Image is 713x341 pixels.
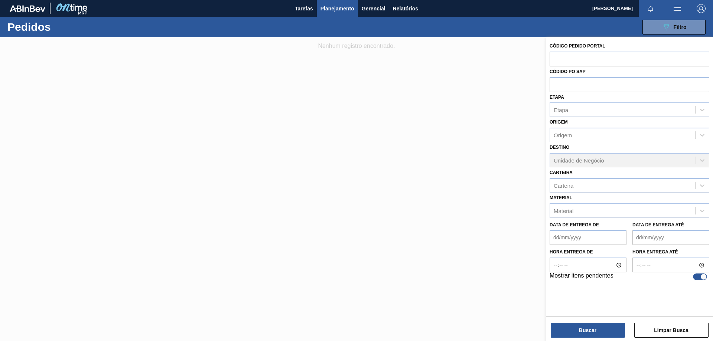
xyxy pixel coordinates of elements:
[550,195,572,200] label: Material
[697,4,706,13] img: Logout
[554,182,573,188] div: Carteira
[632,230,709,245] input: dd/mm/yyyy
[639,3,662,14] button: Notificações
[550,272,613,281] label: Mostrar itens pendentes
[550,170,573,175] label: Carteira
[554,207,573,214] div: Material
[550,145,569,150] label: Destino
[642,20,706,35] button: Filtro
[632,247,709,258] label: Hora entrega até
[674,24,687,30] span: Filtro
[673,4,682,13] img: userActions
[550,247,626,258] label: Hora entrega de
[632,222,684,227] label: Data de Entrega até
[550,95,564,100] label: Etapa
[550,69,586,74] label: Códido PO SAP
[295,4,313,13] span: Tarefas
[10,5,45,12] img: TNhmsLtSVTkK8tSr43FrP2fwEKptu5GPRR3wAAAABJRU5ErkJggg==
[554,107,568,113] div: Etapa
[554,132,572,138] div: Origem
[393,4,418,13] span: Relatórios
[550,230,626,245] input: dd/mm/yyyy
[550,119,568,125] label: Origem
[7,23,118,31] h1: Pedidos
[550,222,599,227] label: Data de Entrega de
[550,43,605,49] label: Código Pedido Portal
[362,4,385,13] span: Gerencial
[320,4,354,13] span: Planejamento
